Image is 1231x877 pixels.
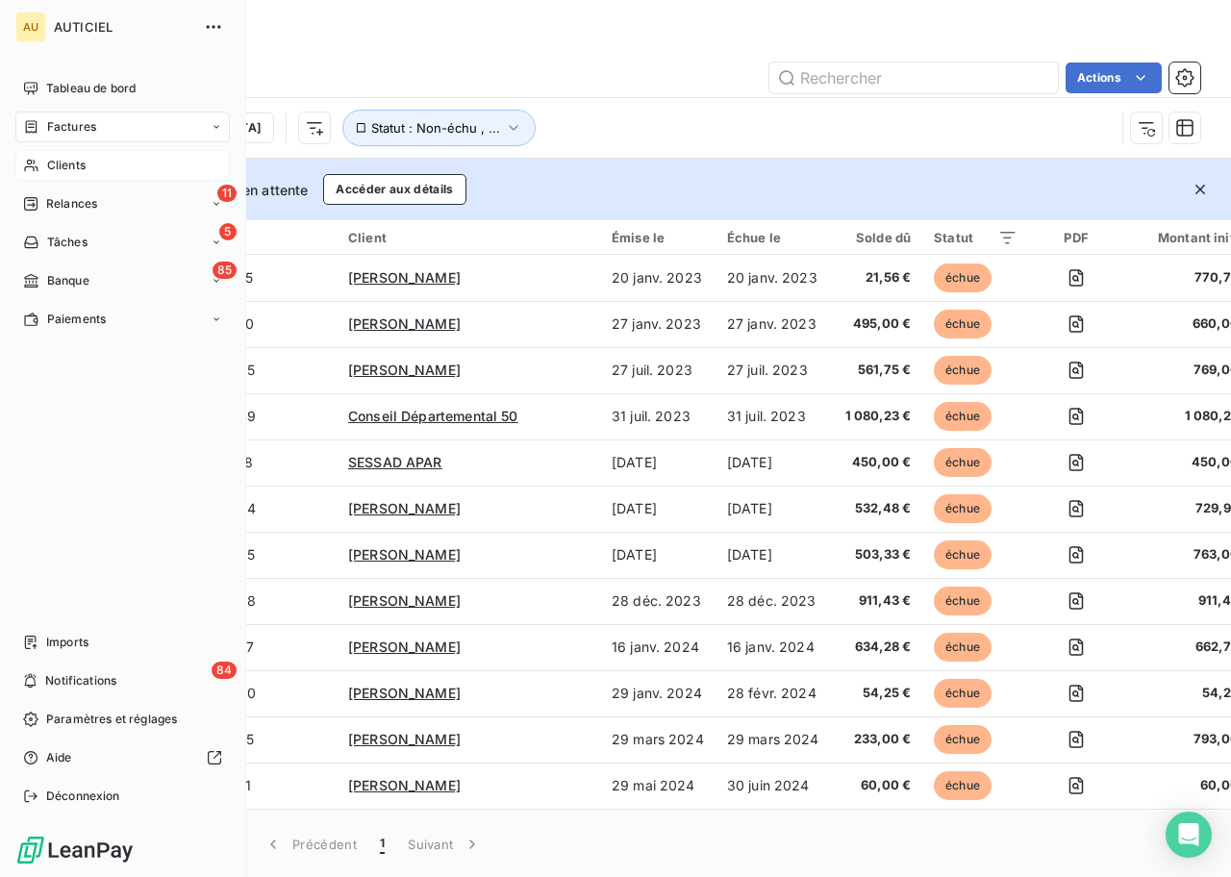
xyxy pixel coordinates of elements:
button: Accéder aux détails [323,174,465,205]
td: 30 août 2024 [716,809,831,855]
span: 1 080,23 € [842,407,912,426]
td: [DATE] [600,486,716,532]
span: 11 [217,185,237,202]
img: Logo LeanPay [15,835,135,865]
div: Open Intercom Messenger [1166,812,1212,858]
span: 60,00 € [842,776,912,795]
span: 233,00 € [842,730,912,749]
span: 21,56 € [842,268,912,288]
td: 16 janv. 2024 [716,624,831,670]
td: [DATE] [716,486,831,532]
span: échue [934,633,992,662]
span: 5 [219,223,237,240]
div: Échue le [727,230,819,245]
span: Tâches [47,234,88,251]
td: 28 déc. 2023 [716,578,831,624]
td: 27 juil. 2023 [716,347,831,393]
td: 29 janv. 2024 [600,670,716,716]
div: AU [15,12,46,42]
button: 1 [368,824,396,864]
span: 911,43 € [842,591,912,611]
span: [PERSON_NAME] [348,362,461,378]
span: 495,00 € [842,314,912,334]
span: échue [934,679,992,708]
span: 1 [380,835,385,854]
input: Rechercher [769,63,1058,93]
td: 20 janv. 2023 [716,255,831,301]
span: Tableau de bord [46,80,136,97]
td: 29 mars 2024 [600,716,716,763]
span: échue [934,771,992,800]
td: 31 juil. 2024 [600,809,716,855]
td: 28 déc. 2023 [600,578,716,624]
a: Aide [15,742,230,773]
td: 27 janv. 2023 [716,301,831,347]
td: 16 janv. 2024 [600,624,716,670]
div: Client [348,230,589,245]
span: Banque [47,272,89,289]
td: 27 juil. 2023 [600,347,716,393]
span: Statut : Non-échu , ... [371,120,500,136]
td: 30 juin 2024 [716,763,831,809]
span: Notifications [45,672,116,689]
button: Suivant [396,824,493,864]
span: Clients [47,157,86,174]
div: PDF [1041,230,1111,245]
td: 31 juil. 2023 [716,393,831,439]
span: échue [934,448,992,477]
span: Relances [46,195,97,213]
span: [PERSON_NAME] [348,546,461,563]
button: Actions [1066,63,1162,93]
td: [DATE] [716,439,831,486]
span: 561,75 € [842,361,912,380]
td: [DATE] [600,532,716,578]
button: Précédent [252,824,368,864]
span: 532,48 € [842,499,912,518]
button: Statut : Non-échu , ... [342,110,536,146]
span: 85 [213,262,237,279]
span: 503,33 € [842,545,912,564]
span: Factures [47,118,96,136]
span: échue [934,263,992,292]
span: Aide [46,749,72,766]
span: Déconnexion [46,788,120,805]
td: [DATE] [600,439,716,486]
span: [PERSON_NAME] [348,315,461,332]
td: 31 juil. 2023 [600,393,716,439]
td: [DATE] [716,532,831,578]
span: Conseil Départemental 50 [348,408,518,424]
span: AUTICIEL [54,19,192,35]
div: Statut [934,230,1017,245]
span: 634,28 € [842,638,912,657]
span: 54,25 € [842,684,912,703]
span: échue [934,356,992,385]
span: échue [934,587,992,615]
td: 20 janv. 2023 [600,255,716,301]
span: 450,00 € [842,453,912,472]
span: [PERSON_NAME] [348,777,461,793]
span: SESSAD APAR [348,454,442,470]
span: échue [934,494,992,523]
div: Solde dû [842,230,912,245]
span: [PERSON_NAME] [348,685,461,701]
td: 27 janv. 2023 [600,301,716,347]
span: Paiements [47,311,106,328]
td: 28 févr. 2024 [716,670,831,716]
span: [PERSON_NAME] [348,269,461,286]
div: Émise le [612,230,704,245]
span: 84 [212,662,237,679]
span: [PERSON_NAME] [348,592,461,609]
span: échue [934,310,992,338]
td: 29 mars 2024 [716,716,831,763]
span: échue [934,725,992,754]
span: Paramètres et réglages [46,711,177,728]
span: Imports [46,634,88,651]
span: [PERSON_NAME] [348,500,461,516]
span: [PERSON_NAME] [348,639,461,655]
span: [PERSON_NAME] [348,731,461,747]
span: échue [934,540,992,569]
td: 29 mai 2024 [600,763,716,809]
span: échue [934,402,992,431]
